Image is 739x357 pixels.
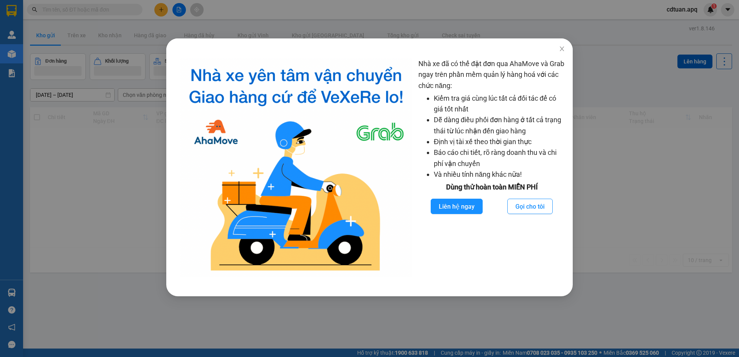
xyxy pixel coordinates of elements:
[434,136,565,147] li: Định vị tài xế theo thời gian thực
[418,58,565,277] div: Nhà xe đã có thể đặt đơn qua AhaMove và Grab ngay trên phần mềm quản lý hàng hoá với các chức năng:
[551,38,573,60] button: Close
[418,182,565,193] div: Dùng thử hoàn toàn MIỄN PHÍ
[434,93,565,115] li: Kiểm tra giá cùng lúc tất cả đối tác để có giá tốt nhất
[434,169,565,180] li: Và nhiều tính năng khác nữa!
[507,199,553,214] button: Gọi cho tôi
[439,202,475,211] span: Liên hệ ngay
[180,58,412,277] img: logo
[434,115,565,136] li: Dễ dàng điều phối đơn hàng ở tất cả trạng thái từ lúc nhận đến giao hàng
[431,199,483,214] button: Liên hệ ngay
[559,46,565,52] span: close
[515,202,545,211] span: Gọi cho tôi
[434,147,565,169] li: Báo cáo chi tiết, rõ ràng doanh thu và chi phí vận chuyển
